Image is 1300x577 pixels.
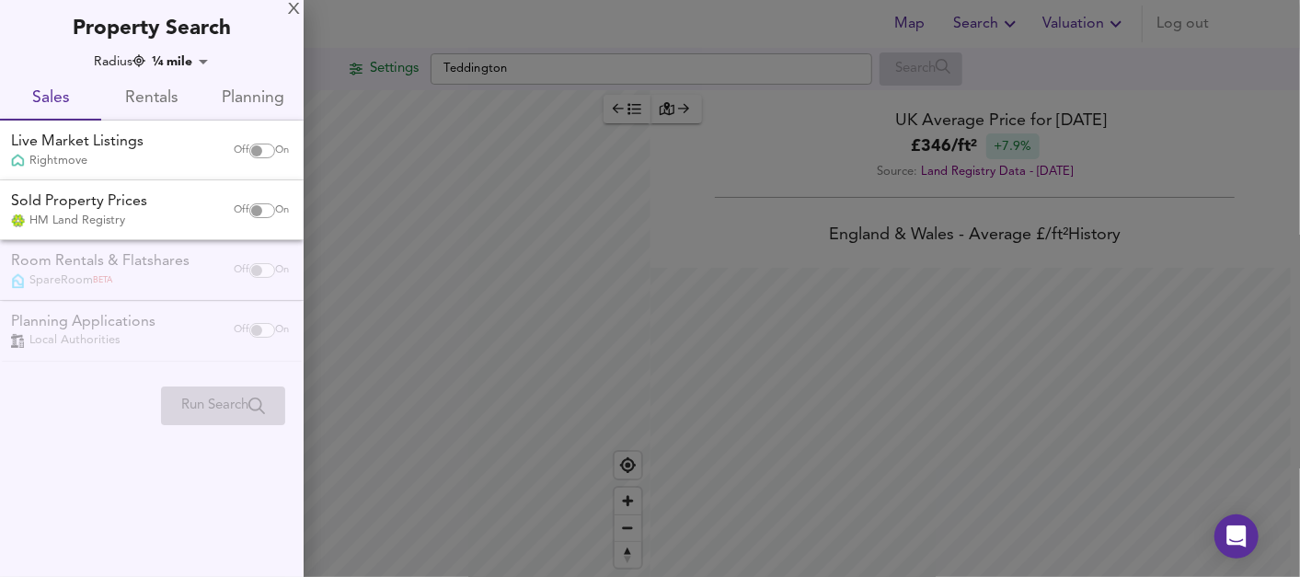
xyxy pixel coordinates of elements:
span: Off [234,144,249,158]
div: ¼ mile [146,52,214,71]
img: Rightmove [11,154,25,169]
div: Sold Property Prices [11,191,147,213]
div: HM Land Registry [11,213,147,229]
div: Please enable at least one data source to run a search [161,387,285,425]
div: X [288,4,300,17]
span: Rentals [112,85,191,113]
div: Radius [94,52,145,71]
span: On [275,144,289,158]
div: Open Intercom Messenger [1214,514,1259,559]
span: On [275,203,289,218]
img: Land Registry [11,214,25,227]
span: Planning [213,85,293,113]
span: Sales [11,85,90,113]
div: Live Market Listings [11,132,144,153]
div: Rightmove [11,153,144,169]
span: Off [234,203,249,218]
